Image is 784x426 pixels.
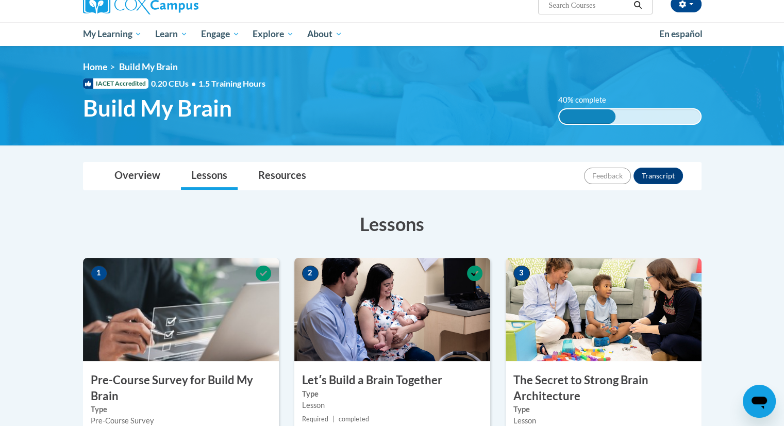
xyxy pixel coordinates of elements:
[633,168,683,184] button: Transcript
[253,28,294,40] span: Explore
[302,266,319,281] span: 2
[76,22,149,46] a: My Learning
[513,266,530,281] span: 3
[653,23,709,45] a: En español
[302,400,482,411] div: Lesson
[181,162,238,190] a: Lessons
[301,22,349,46] a: About
[559,109,615,124] div: 40% complete
[151,78,198,89] span: 0.20 CEUs
[294,372,490,388] h3: Letʹs Build a Brain Together
[506,258,702,361] img: Course Image
[294,258,490,361] img: Course Image
[513,404,694,415] label: Type
[191,78,196,88] span: •
[307,28,342,40] span: About
[83,372,279,404] h3: Pre-Course Survey for Build My Brain
[248,162,316,190] a: Resources
[302,415,328,423] span: Required
[148,22,194,46] a: Learn
[82,28,142,40] span: My Learning
[194,22,246,46] a: Engage
[119,61,178,72] span: Build My Brain
[659,28,703,39] span: En español
[246,22,301,46] a: Explore
[332,415,335,423] span: |
[506,372,702,404] h3: The Secret to Strong Brain Architecture
[339,415,369,423] span: completed
[68,22,717,46] div: Main menu
[558,94,618,106] label: 40% complete
[83,94,232,122] span: Build My Brain
[83,258,279,361] img: Course Image
[155,28,188,40] span: Learn
[83,78,148,89] span: IACET Accredited
[198,78,265,88] span: 1.5 Training Hours
[584,168,631,184] button: Feedback
[302,388,482,400] label: Type
[91,266,107,281] span: 1
[104,162,171,190] a: Overview
[83,61,107,72] a: Home
[201,28,240,40] span: Engage
[743,385,776,418] iframe: Button to launch messaging window
[83,211,702,237] h3: Lessons
[91,404,271,415] label: Type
